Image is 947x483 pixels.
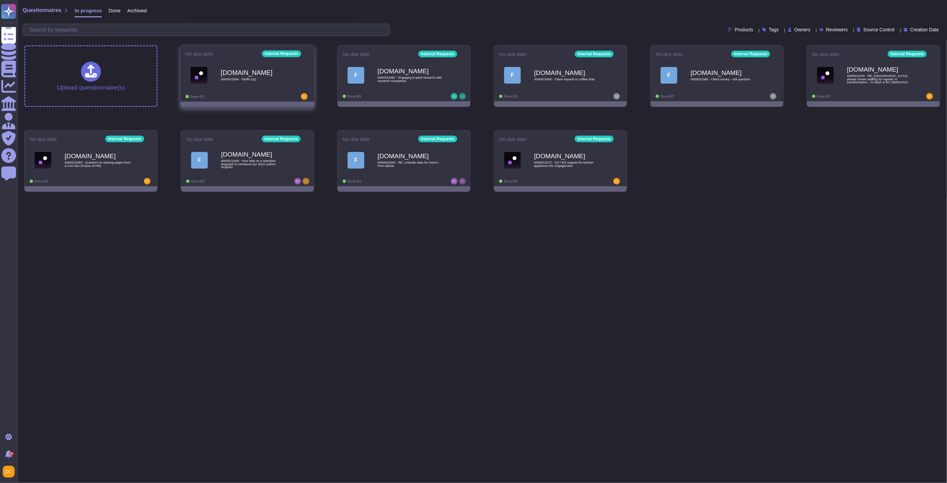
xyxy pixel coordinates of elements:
button: user [1,464,19,479]
div: Internal Requests [105,136,144,142]
img: user [459,93,466,100]
div: F [348,152,364,169]
span: 0000023482 - Engaging in paid research with research companies [378,76,444,82]
img: user [294,178,301,185]
span: Questionnaires [23,8,61,13]
span: 0000023369 - Tariffs QQ [221,78,288,81]
div: 9+ [10,452,14,456]
b: [DOMAIN_NAME] [221,151,288,158]
img: Logo [190,67,207,84]
span: No due date [30,137,57,142]
div: Internal Requests [262,50,301,57]
span: No due date [812,52,839,57]
b: [DOMAIN_NAME] [65,153,131,159]
span: No due date [656,52,683,57]
div: Internal Requests [575,51,614,57]
div: Internal Requests [262,136,301,142]
div: Internal Requests [731,51,770,57]
b: [DOMAIN_NAME] [847,66,914,73]
div: Internal Requests [418,136,457,142]
span: Source Control [863,27,894,32]
span: 0000023376 - RE: [GEOGRAPHIC_DATA], please review staffing for Agentic AI transformation - AI Mes... [847,74,914,84]
img: user [926,93,933,100]
span: Archived [127,8,147,13]
span: Done: 0/1 [190,95,204,98]
div: Internal Requests [418,51,457,57]
div: Internal Requests [888,51,927,57]
span: Done: 0/1 [504,180,518,183]
span: 0000023466 - Client request to coffee chat [534,78,601,81]
b: [DOMAIN_NAME] [534,153,601,159]
img: user [613,93,620,100]
div: F [661,67,677,84]
img: Logo [35,152,51,169]
b: [DOMAIN_NAME] [378,153,444,159]
span: 0000023348 - Your help on a standard âragraph to introduce our 2024 carbon footprint [221,159,288,169]
span: Done: 0/1 [504,95,518,98]
b: [DOMAIN_NAME] [534,70,601,76]
span: Done: 0/1 [191,180,205,183]
b: [DOMAIN_NAME] [221,69,288,76]
span: 0000023386 - Client survey - risk question [691,78,757,81]
div: F [504,67,521,84]
span: Done [109,8,121,13]
img: user [3,466,15,478]
span: Products [735,27,753,32]
span: 0000023365 - Question on sharing pages from a CxO doc (Future of HR) [65,161,131,167]
span: No due date [343,52,370,57]
input: Search by keywords [26,24,390,36]
span: Done: 0/1 [347,180,361,183]
span: Done: 0/1 [660,95,674,98]
span: Done: 0/1 [34,180,48,183]
img: Logo [817,67,834,84]
span: No due date [186,137,213,142]
span: No due date [499,52,526,57]
span: Owners [794,27,810,32]
b: [DOMAIN_NAME] [378,68,444,74]
span: 0000023272 - CD / ED support for kitchen appliance DtV engagement [534,161,601,167]
img: user [451,178,458,185]
span: No due date [185,51,213,56]
img: user [303,178,309,185]
span: Reviewers [826,27,848,32]
img: user [301,93,308,100]
span: No due date [343,137,370,142]
img: Logo [504,152,521,169]
div: Internal Requests [575,136,614,142]
img: user [144,178,151,185]
span: Done: 0/1 [347,95,361,98]
img: user [770,93,777,100]
span: Tags [769,27,779,32]
div: Upload questionnaire(s) [57,62,125,91]
span: Done: 0/1 [817,95,831,98]
div: F [348,67,364,84]
span: Creation Date [910,27,939,32]
span: In progress [75,8,102,13]
span: 0000023340 - RE: Linkedin data for GenAI - Firm advise [378,161,444,167]
img: user [451,93,458,100]
img: user [459,178,466,185]
b: [DOMAIN_NAME] [691,70,757,76]
div: F [191,152,208,169]
img: user [613,178,620,185]
span: No due date [499,137,526,142]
